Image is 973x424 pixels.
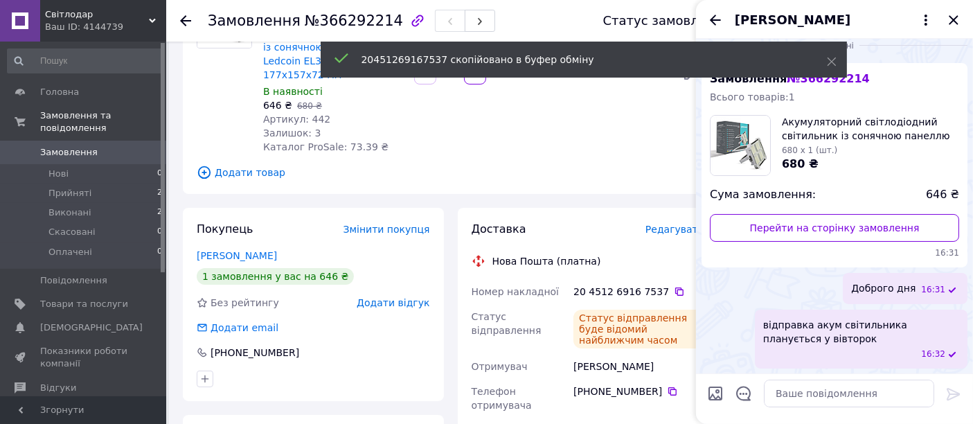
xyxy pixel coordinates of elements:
span: №366292214 [305,12,403,29]
span: 16:31 12.10.2025 [710,247,959,259]
span: Оплачені [48,246,92,258]
span: Телефон отримувача [472,386,532,411]
span: 16:32 12.10.2025 [921,348,945,360]
span: Додати відгук [357,297,429,308]
img: 6876139698_w100_h100_akkumulyatornyj-svetodiodnyj-svetilnik.jpg [711,116,770,175]
span: [DEMOGRAPHIC_DATA] [40,321,143,334]
span: 0 [157,226,162,238]
span: Всього товарів: 1 [710,91,795,103]
span: Замовлення та повідомлення [40,109,166,134]
span: Показники роботи компанії [40,345,128,370]
span: Товари та послуги [40,298,128,310]
button: Назад [707,12,724,28]
span: Акумуляторний світлодіодний світильник із сонячною панеллю Ledcoin EL302 4800 mАh 177х157х72 мм [782,115,959,143]
span: Статус відправлення [472,311,542,336]
button: Закрити [945,12,962,28]
div: 20 4512 6916 7537 [573,285,704,299]
span: 0 [157,168,162,180]
span: 680 ₴ [297,101,322,111]
span: Замовлення [208,12,301,29]
span: Змінити покупця [343,224,430,235]
span: Артикул: 442 [263,114,330,125]
span: Додати товар [197,165,704,180]
span: Без рейтингу [211,297,279,308]
button: [PERSON_NAME] [735,11,934,29]
span: відправка акум світильника планується у вівторок [763,318,959,346]
span: Доставка [472,222,526,236]
span: 2 [157,187,162,200]
div: 20451269167537 скопійовано в буфер обміну [361,53,792,67]
span: 16:31 12.10.2025 [921,284,945,296]
a: Перейти на сторінку замовлення [710,214,959,242]
span: Замовлення [40,146,98,159]
span: Доброго дня [851,281,916,296]
div: Додати email [195,321,280,335]
div: Статус замовлення [603,14,731,28]
input: Пошук [7,48,163,73]
span: Залишок: 3 [263,127,321,139]
span: Сума замовлення: [710,187,816,203]
div: [PHONE_NUMBER] [573,385,704,398]
div: 1 замовлення у вас на 646 ₴ [197,268,354,285]
span: Каталог ProSale: 73.39 ₴ [263,141,389,152]
span: 680 x 1 (шт.) [782,145,837,155]
span: 680 ₴ [782,157,819,170]
span: Редагувати [645,224,704,235]
span: [PERSON_NAME] [735,11,850,29]
span: Прийняті [48,187,91,200]
div: Статус відправлення буде відомий найближчим часом [573,310,704,348]
div: [PHONE_NUMBER] [209,346,301,360]
span: Відгуки [40,382,76,394]
span: Нові [48,168,69,180]
div: [PERSON_NAME] [571,354,707,379]
span: Сьогодні [810,40,859,52]
span: Світлодар [45,8,149,21]
div: Повернутися назад [180,14,191,28]
div: Нова Пошта (платна) [489,254,605,268]
a: [PERSON_NAME] [197,250,277,261]
span: 646 ₴ [926,187,959,203]
span: Отримувач [472,361,528,372]
a: Акумуляторний світлодіодний світильник із сонячною панеллю Ledcoin EL302 4800 mАh 177х157х72 мм [263,14,395,80]
button: Відкрити шаблони відповідей [735,385,753,403]
span: Головна [40,86,79,98]
span: Повідомлення [40,274,107,287]
span: Покупець [197,222,253,236]
span: Номер накладної [472,286,560,297]
span: 0 [157,246,162,258]
span: Виконані [48,206,91,219]
span: 2 [157,206,162,219]
span: Скасовані [48,226,96,238]
span: В наявності [263,86,323,97]
div: Додати email [209,321,280,335]
div: Ваш ID: 4144739 [45,21,166,33]
span: 646 ₴ [263,100,292,111]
